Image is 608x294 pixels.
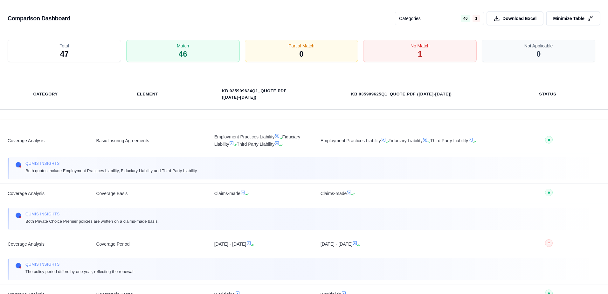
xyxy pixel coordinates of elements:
[548,241,551,246] span: ○
[214,84,305,104] th: KB 035909624Q1_Quote.pdf ([DATE]-[DATE])
[321,137,482,144] span: Employment Practices Liability Fiduciary Liability Third Party Liability
[179,49,187,59] span: 46
[548,190,551,195] span: ●
[25,262,135,267] span: Qumis INSIGHTS
[60,49,69,59] span: 47
[8,137,81,144] span: Coverage Analysis
[96,137,199,144] span: Basic Insuring Agreements
[299,49,303,59] span: 0
[25,218,159,225] span: Both Private Choice Premier policies are written on a claims-made basis.
[25,161,197,166] span: Qumis INSIGHTS
[8,13,70,24] h3: Comparison Dashboard
[96,241,199,248] span: Coverage Period
[96,190,199,197] span: Coverage Basis
[524,43,553,49] span: Not Applicable
[25,268,135,275] span: The policy period differs by one year, reflecting the renewal.
[60,43,69,49] span: Total
[321,190,482,197] span: Claims-made
[214,133,305,148] span: Employment Practices Liability Fiduciary Liability Third Party Liability
[321,241,482,248] span: [DATE] - [DATE]
[531,87,564,101] th: Status
[25,167,197,174] span: Both quotes include Employment Practices Liability, Fiduciary Liability and Third Party Liability
[545,189,553,199] button: ●
[545,239,553,249] button: ○
[25,212,159,217] span: Qumis INSIGHTS
[8,190,81,197] span: Coverage Analysis
[129,87,166,101] th: Element
[8,241,81,248] span: Coverage Analysis
[214,241,305,248] span: [DATE] - [DATE]
[545,136,553,146] button: ●
[214,190,305,197] span: Claims-made
[26,87,66,101] th: Category
[411,43,430,49] span: No Match
[536,49,541,59] span: 0
[418,49,422,59] span: 1
[343,87,459,101] th: KB 035909625Q1_Quote.pdf ([DATE]-[DATE])
[288,43,314,49] span: Partial Match
[548,137,551,142] span: ●
[177,43,189,49] span: Match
